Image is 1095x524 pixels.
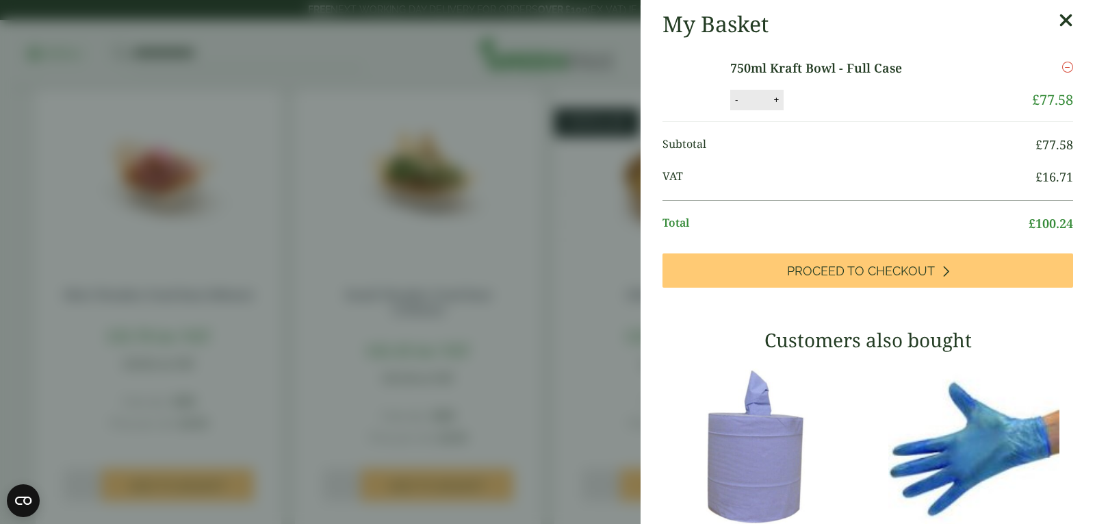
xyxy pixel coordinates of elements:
[787,263,935,278] span: Proceed to Checkout
[1062,59,1073,75] a: Remove this item
[1029,214,1073,230] bdi: 100.24
[662,213,1029,232] span: Total
[1035,167,1073,184] bdi: 16.71
[1035,135,1042,151] span: £
[662,134,1035,153] span: Subtotal
[851,93,865,105] button: +
[1029,214,1035,230] span: £
[1035,167,1042,184] span: £
[1032,89,1073,108] bdi: 77.58
[1035,135,1073,151] bdi: 77.58
[813,93,824,105] button: -
[1032,89,1040,108] span: £
[662,327,1073,351] h3: Customers also bought
[665,59,788,92] img: 750ml Kraft Salad Bowl-Full Case of-0
[662,11,769,37] h2: My Basket
[7,484,40,517] button: Open CMP widget
[662,252,1073,286] a: Proceed to Checkout
[662,166,1035,185] span: VAT
[812,59,1008,77] a: 750ml Kraft Bowl - Full Case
